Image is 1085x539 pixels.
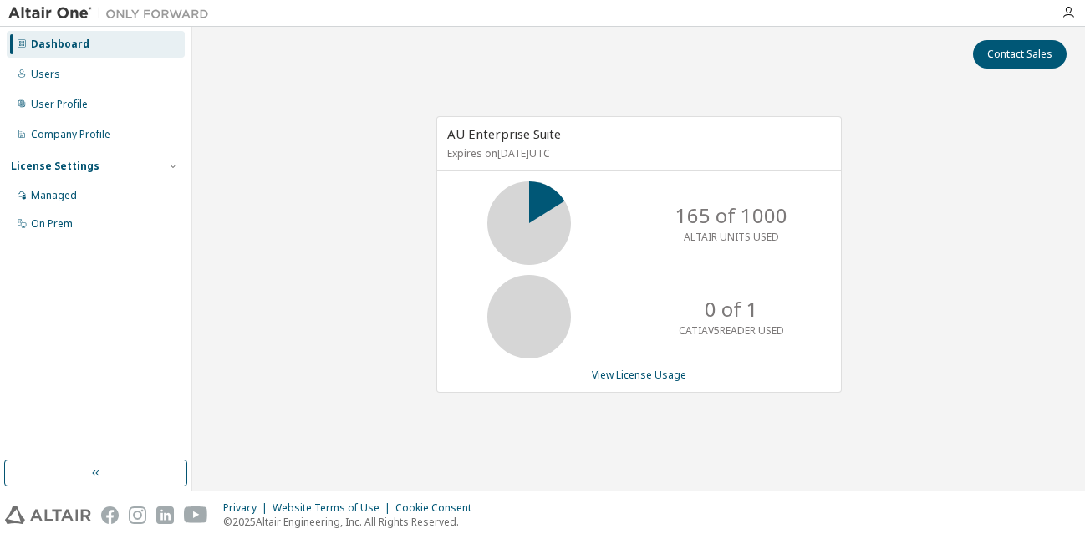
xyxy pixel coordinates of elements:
p: ALTAIR UNITS USED [684,230,779,244]
div: Managed [31,189,77,202]
div: Cookie Consent [395,501,481,515]
p: CATIAV5READER USED [679,323,784,338]
div: Company Profile [31,128,110,141]
img: youtube.svg [184,506,208,524]
div: Website Terms of Use [273,501,395,515]
div: License Settings [11,160,99,173]
p: Expires on [DATE] UTC [447,146,827,160]
img: linkedin.svg [156,506,174,524]
img: facebook.svg [101,506,119,524]
img: Altair One [8,5,217,22]
span: AU Enterprise Suite [447,125,561,142]
img: instagram.svg [129,506,146,524]
div: User Profile [31,98,88,111]
a: View License Usage [592,368,686,382]
div: Dashboard [31,38,89,51]
p: © 2025 Altair Engineering, Inc. All Rights Reserved. [223,515,481,529]
p: 0 of 1 [705,295,758,323]
button: Contact Sales [973,40,1067,69]
img: altair_logo.svg [5,506,91,524]
div: Users [31,68,60,81]
div: Privacy [223,501,273,515]
p: 165 of 1000 [675,201,787,230]
div: On Prem [31,217,73,231]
